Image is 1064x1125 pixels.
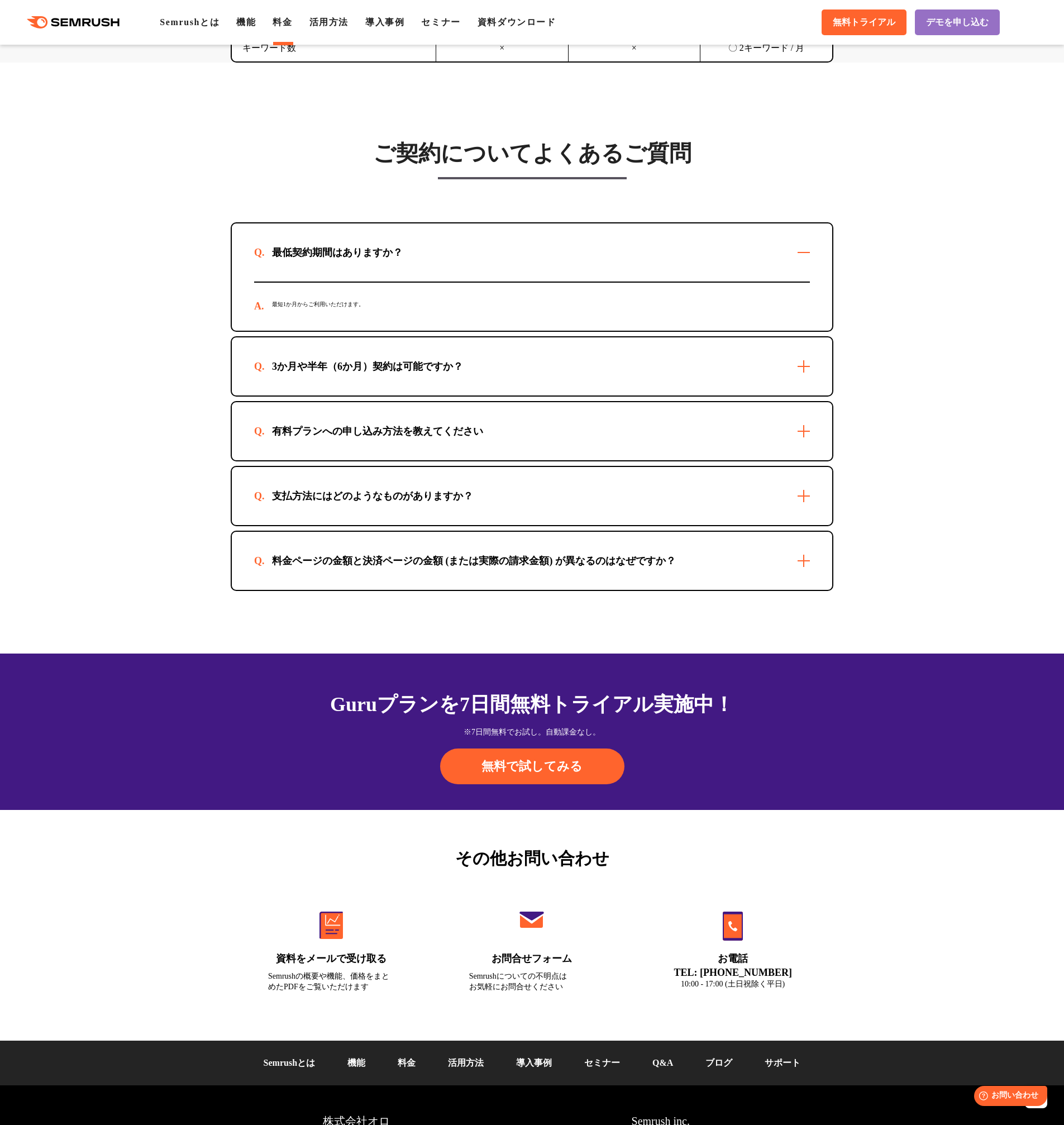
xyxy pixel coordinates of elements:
[652,1058,673,1067] a: Q&A
[231,689,833,719] div: Guruプランを7日間
[264,1058,315,1067] a: Semrushとは
[254,283,810,331] div: 最短1か月からご利用いただけます。
[670,979,796,989] div: 10:00 - 17:00 (土日祝除く平日)
[232,35,436,62] td: キーワード数
[833,17,895,28] span: 無料トライアル
[965,1081,1052,1113] iframe: Help widget launcher
[421,17,460,27] a: セミナー
[231,727,833,738] div: ※7日間無料でお試し。自動課金なし。
[231,846,833,871] div: その他お問い合わせ
[254,489,491,503] div: 支払方法にはどのようなものがありますか？
[254,425,501,438] div: 有料プランへの申し込み方法を教えてください
[568,35,700,62] td: ×
[469,971,595,992] div: Semrushについての不明点は お気軽にお問合せください
[822,9,906,35] a: 無料トライアル
[670,966,796,979] div: TEL: [PHONE_NUMBER]
[254,246,421,259] div: 最低契約期間はありますか？
[915,9,1000,35] a: デモを申し込む
[705,1058,732,1067] a: ブログ
[510,693,734,716] span: 無料トライアル実施中！
[670,952,796,966] div: お電話
[469,952,595,966] div: お問合せフォーム
[231,140,833,168] h3: ご契約についてよくあるご質問
[440,749,624,784] a: 無料で試してみる
[926,17,989,28] span: デモを申し込む
[309,17,349,27] a: 活用方法
[365,17,404,27] a: 導入事例
[245,888,418,1006] a: 資料をメールで受け取る Semrushの概要や機能、価格をまとめたPDFをご覧いただけます
[236,17,256,27] a: 機能
[700,35,833,62] td: 〇 2キーワード / 月
[254,360,481,373] div: 3か月や半年（6か月）契約は可能ですか？
[516,1058,552,1067] a: 導入事例
[448,1058,484,1067] a: 活用方法
[273,17,292,27] a: 料金
[765,1058,800,1067] a: サポート
[398,1058,416,1067] a: 料金
[478,17,556,27] a: 資料ダウンロード
[268,971,394,992] div: Semrushの概要や機能、価格をまとめたPDFをご覧いただけます
[268,952,394,966] div: 資料をメールで受け取る
[254,554,694,568] div: 料金ページの金額と決済ページの金額 (または実際の請求金額) が異なるのはなぜですか？
[446,888,619,1006] a: お問合せフォーム Semrushについての不明点はお気軽にお問合せください
[481,758,583,775] span: 無料で試してみる
[584,1058,620,1067] a: セミナー
[347,1058,365,1067] a: 機能
[160,17,220,27] a: Semrushとは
